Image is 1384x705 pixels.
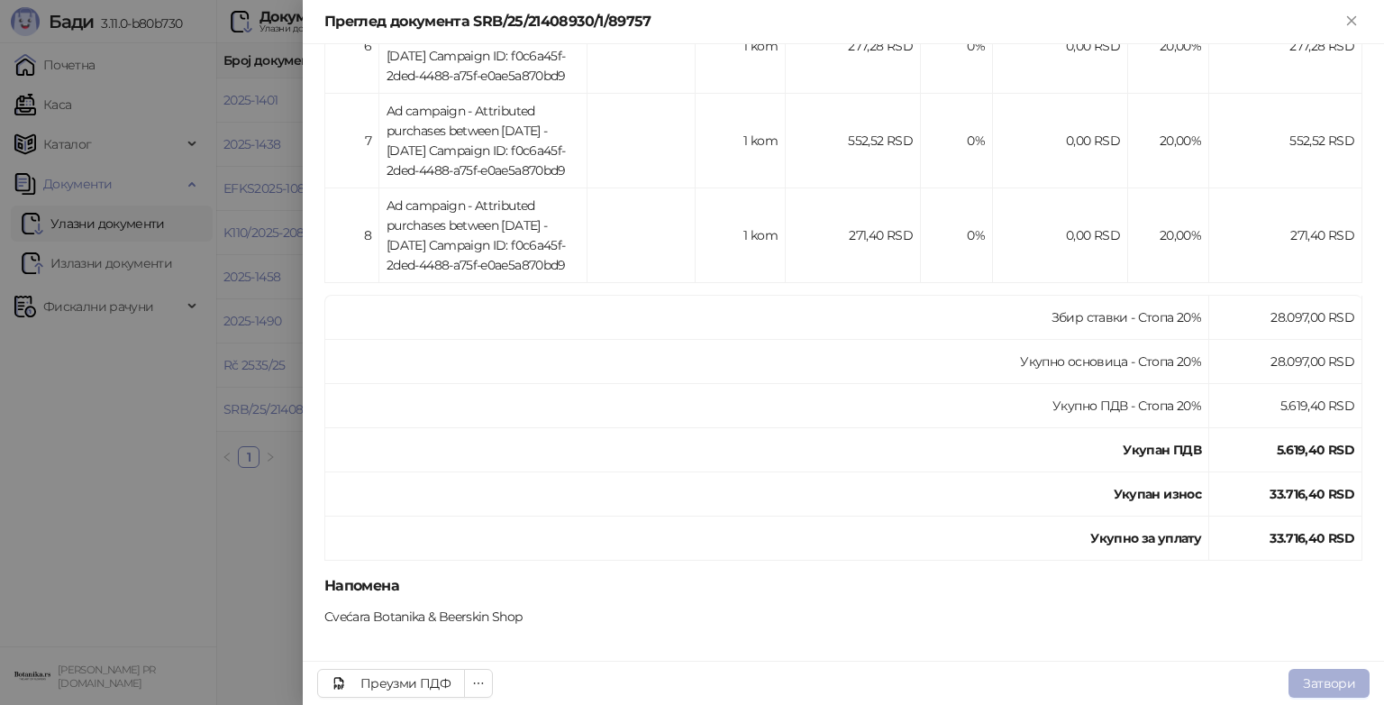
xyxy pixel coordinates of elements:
[1160,38,1201,54] span: 20,00 %
[387,101,579,180] div: Ad campaign - Attributed purchases between [DATE] - [DATE] Campaign ID: f0c6a45f-2ded-4488-a75f-e...
[1160,133,1201,149] span: 20,00 %
[1277,442,1354,458] strong: 5.619,40 RSD
[993,188,1128,283] td: 0,00 RSD
[1209,296,1362,340] td: 28.097,00 RSD
[1209,94,1362,188] td: 552,52 RSD
[323,609,528,625] div: Cvećara Botanika & Beerskin Shop
[921,188,993,283] td: 0%
[472,677,485,690] span: ellipsis
[696,94,786,188] td: 1 kom
[387,196,579,275] div: Ad campaign - Attributed purchases between [DATE] - [DATE] Campaign ID: f0c6a45f-2ded-4488-a75f-e...
[360,675,451,691] div: Преузми ПДФ
[1209,384,1362,428] td: 5.619,40 RSD
[1288,669,1370,698] button: Затвори
[993,94,1128,188] td: 0,00 RSD
[1090,530,1201,546] strong: Укупно за уплату
[786,94,921,188] td: 552,52 RSD
[317,669,465,698] a: Преузми ПДФ
[1341,11,1362,32] button: Close
[786,188,921,283] td: 271,40 RSD
[1209,188,1362,283] td: 271,40 RSD
[1209,340,1362,384] td: 28.097,00 RSD
[325,384,1209,428] td: Укупно ПДВ - Стопа 20%
[325,296,1209,340] td: Збир ставки - Стопа 20%
[1270,486,1354,502] strong: 33.716,40 RSD
[325,94,379,188] td: 7
[1270,530,1354,546] strong: 33.716,40 RSD
[387,6,579,86] div: Ad campaign - Attributed purchases between [DATE] - [DATE] Campaign ID: f0c6a45f-2ded-4488-a75f-e...
[1114,486,1201,502] strong: Укупан износ
[1160,227,1201,243] span: 20,00 %
[1123,442,1201,458] strong: Укупан ПДВ
[921,94,993,188] td: 0%
[696,188,786,283] td: 1 kom
[324,575,1362,597] h5: Напомена
[324,11,1341,32] div: Преглед документа SRB/25/21408930/1/89757
[325,188,379,283] td: 8
[325,340,1209,384] td: Укупно основица - Стопа 20%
